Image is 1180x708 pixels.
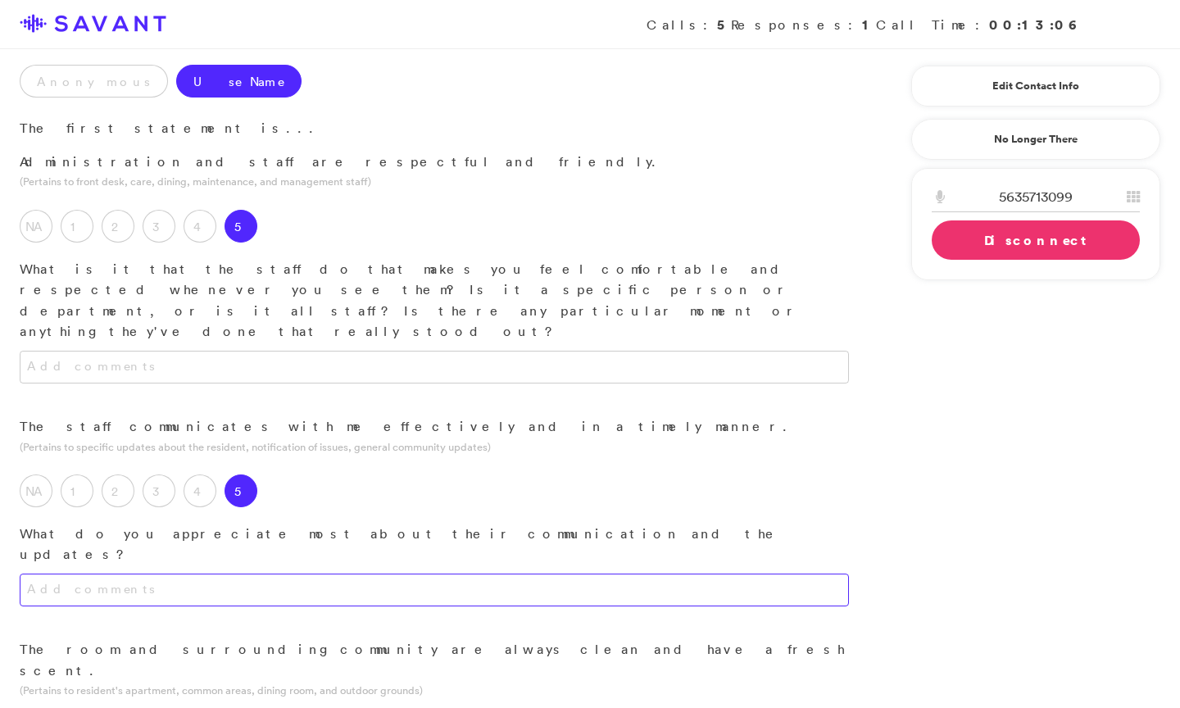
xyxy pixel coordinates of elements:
label: Anonymous [20,65,168,98]
strong: 5 [717,16,731,34]
p: The staff communicates with me effectively and in a timely manner. [20,416,849,438]
label: Use Name [176,65,302,98]
label: 4 [184,474,216,507]
p: (Pertains to front desk, care, dining, maintenance, and management staff) [20,174,849,189]
label: 1 [61,474,93,507]
label: NA [20,210,52,243]
label: 1 [61,210,93,243]
label: 2 [102,474,134,507]
p: (Pertains to specific updates about the resident, notification of issues, general community updates) [20,439,849,455]
strong: 1 [862,16,876,34]
label: 5 [225,210,257,243]
label: 3 [143,474,175,507]
p: Administration and staff are respectful and friendly. [20,152,849,173]
strong: 00:13:06 [989,16,1078,34]
p: What do you appreciate most about their communication and the updates? [20,524,849,565]
label: 4 [184,210,216,243]
label: 2 [102,210,134,243]
label: 5 [225,474,257,507]
p: (Pertains to resident's apartment, common areas, dining room, and outdoor grounds) [20,683,849,698]
p: The first statement is... [20,118,849,139]
p: The room and surrounding community are always clean and have a fresh scent. [20,639,849,681]
a: Edit Contact Info [932,73,1140,99]
a: No Longer There [911,119,1160,160]
label: 3 [143,210,175,243]
label: NA [20,474,52,507]
p: What is it that the staff do that makes you feel comfortable and respected whenever you see them?... [20,259,849,343]
a: Disconnect [932,220,1140,260]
